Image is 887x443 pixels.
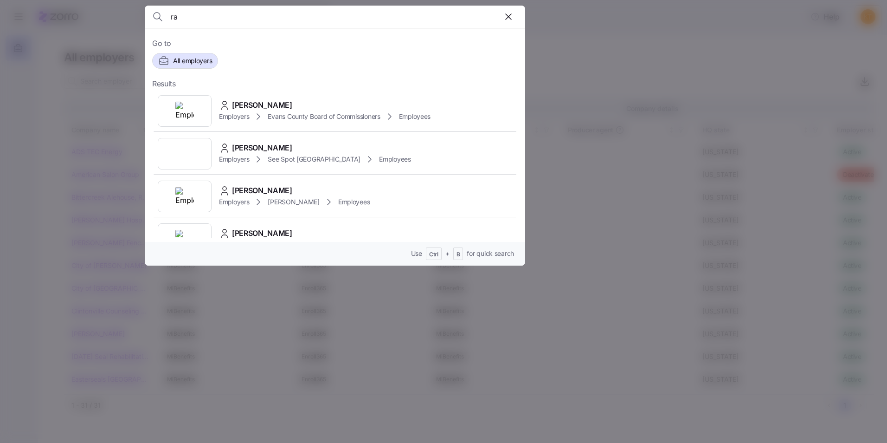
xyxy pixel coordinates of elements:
span: Employees [338,197,370,207]
span: Employers [219,112,249,121]
span: Employers [219,155,249,164]
span: Employees [379,155,411,164]
span: Ctrl [429,251,438,259]
img: Employer logo [175,102,194,120]
span: Go to [152,38,518,49]
span: Employees [399,112,431,121]
span: [PERSON_NAME] [232,142,292,154]
span: [PERSON_NAME] [232,228,292,239]
span: Results [152,78,176,90]
span: [PERSON_NAME] [232,185,292,196]
span: Evans County Board of Commissioners [268,112,380,121]
img: Employer logo [175,230,194,248]
span: Employers [219,197,249,207]
span: See Spot [GEOGRAPHIC_DATA] [268,155,360,164]
img: Employer logo [175,187,194,206]
span: + [445,249,450,258]
span: Use [411,249,422,258]
button: All employers [152,53,218,69]
span: [PERSON_NAME] [268,197,319,207]
span: for quick search [467,249,514,258]
span: B [456,251,460,259]
span: All employers [173,56,212,65]
span: [PERSON_NAME] [232,99,292,111]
